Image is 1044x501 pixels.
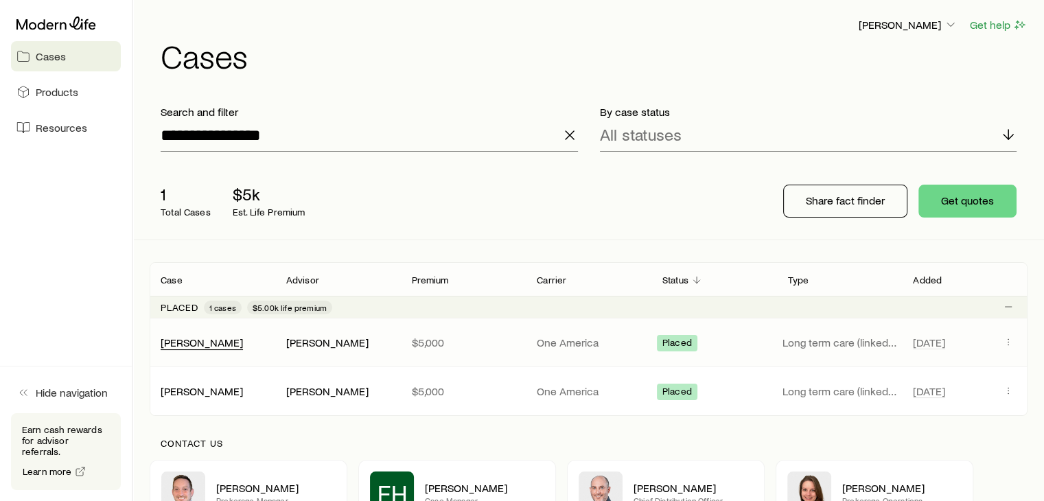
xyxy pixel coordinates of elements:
p: $5,000 [411,384,515,398]
a: [PERSON_NAME] [161,336,243,349]
span: Hide navigation [36,386,108,399]
button: Hide navigation [11,377,121,408]
a: Products [11,77,121,107]
p: One America [537,384,640,398]
p: Contact us [161,438,1017,449]
p: Added [913,275,942,286]
p: One America [537,336,640,349]
span: Cases [36,49,66,63]
div: [PERSON_NAME] [161,384,243,399]
p: Carrier [537,275,566,286]
p: [PERSON_NAME] [859,18,958,32]
p: 1 [161,185,211,204]
button: [PERSON_NAME] [858,17,958,34]
a: Cases [11,41,121,71]
p: [PERSON_NAME] [216,481,336,495]
div: Earn cash rewards for advisor referrals.Learn more [11,413,121,490]
p: [PERSON_NAME] [634,481,753,495]
p: Search and filter [161,105,578,119]
div: [PERSON_NAME] [286,384,369,399]
button: Get quotes [918,185,1017,218]
p: Share fact finder [806,194,885,207]
p: [PERSON_NAME] [425,481,544,495]
p: Est. Life Premium [233,207,305,218]
h1: Cases [161,39,1028,72]
div: Client cases [150,262,1028,416]
p: Total Cases [161,207,211,218]
p: Advisor [286,275,319,286]
span: Placed [662,337,692,351]
p: Long term care (linked benefit) [782,336,897,349]
p: $5,000 [411,336,515,349]
span: 1 cases [209,302,236,313]
p: Long term care (linked benefit) [782,384,897,398]
button: Get help [969,17,1028,33]
a: Resources [11,113,121,143]
a: [PERSON_NAME] [161,384,243,397]
button: Share fact finder [783,185,907,218]
p: By case status [600,105,1017,119]
span: $5.00k life premium [253,302,327,313]
span: Placed [662,386,692,400]
span: Products [36,85,78,99]
p: All statuses [600,125,682,144]
div: [PERSON_NAME] [161,336,243,350]
p: Status [662,275,688,286]
span: [DATE] [913,336,945,349]
span: [DATE] [913,384,945,398]
p: $5k [233,185,305,204]
span: Resources [36,121,87,135]
p: Type [788,275,809,286]
p: Case [161,275,183,286]
p: Placed [161,302,198,313]
div: [PERSON_NAME] [286,336,369,350]
p: Premium [411,275,448,286]
p: [PERSON_NAME] [842,481,962,495]
span: Learn more [23,467,72,476]
p: Earn cash rewards for advisor referrals. [22,424,110,457]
